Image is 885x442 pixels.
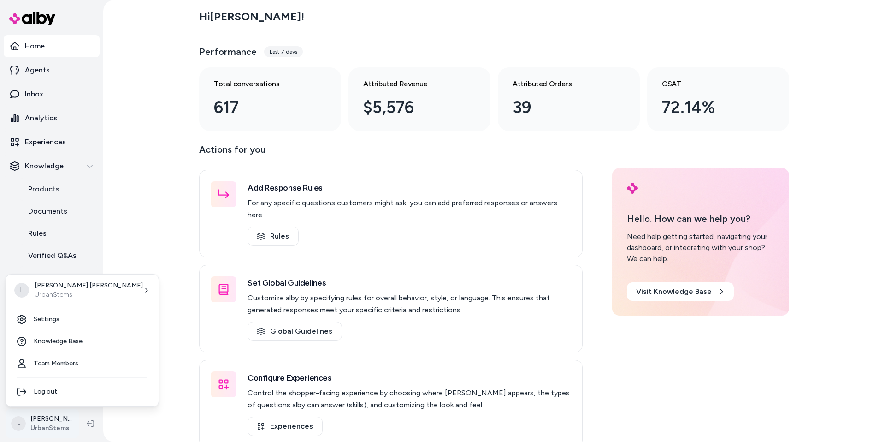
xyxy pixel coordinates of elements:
p: [PERSON_NAME] [PERSON_NAME] [35,281,143,290]
span: L [14,283,29,298]
a: Settings [10,308,155,330]
p: UrbanStems [35,290,143,299]
span: Knowledge Base [34,337,83,346]
div: Log out [10,381,155,403]
a: Team Members [10,352,155,375]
